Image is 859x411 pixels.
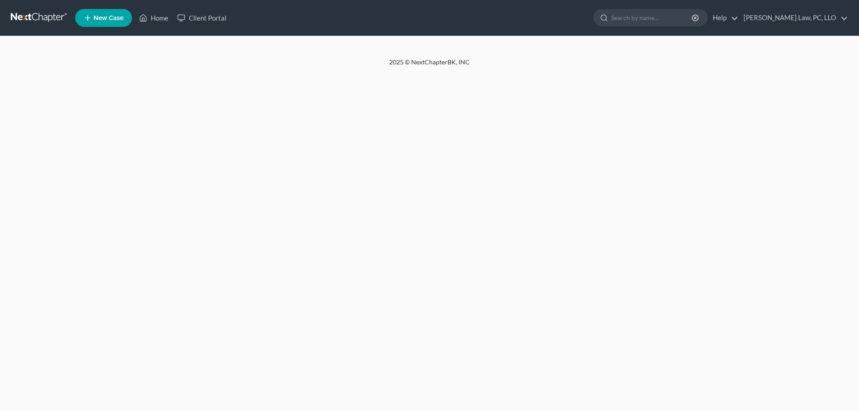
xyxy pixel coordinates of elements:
[173,10,231,26] a: Client Portal
[174,58,685,74] div: 2025 © NextChapterBK, INC
[739,10,848,26] a: [PERSON_NAME] Law, PC, LLO
[135,10,173,26] a: Home
[94,15,123,21] span: New Case
[708,10,738,26] a: Help
[611,9,693,26] input: Search by name...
